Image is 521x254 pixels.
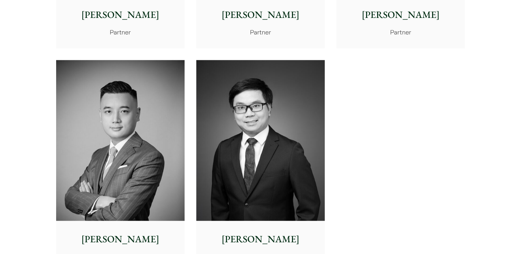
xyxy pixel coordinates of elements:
[62,8,179,22] p: [PERSON_NAME]
[202,232,319,246] p: [PERSON_NAME]
[202,8,319,22] p: [PERSON_NAME]
[202,28,319,37] p: Partner
[342,28,459,37] p: Partner
[62,232,179,246] p: [PERSON_NAME]
[62,28,179,37] p: Partner
[342,8,459,22] p: [PERSON_NAME]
